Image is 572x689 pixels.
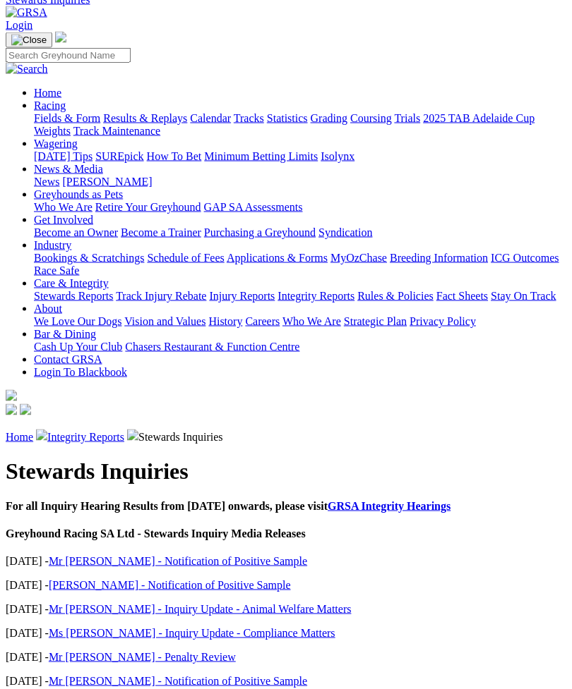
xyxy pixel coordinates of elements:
div: Racing [34,112,566,138]
button: Toggle navigation [6,32,52,48]
img: Close [11,35,47,46]
img: twitter.svg [20,404,31,415]
a: Bookings & Scratchings [34,252,144,264]
a: SUREpick [95,150,143,162]
a: Vision and Values [124,315,205,327]
a: Results & Replays [103,112,187,124]
img: chevron-right.svg [127,429,138,441]
a: Home [6,431,33,443]
a: Become a Trainer [121,226,201,238]
b: For all Inquiry Hearing Results from [DATE] onwards, please visit [6,500,451,512]
a: Care & Integrity [34,277,109,289]
div: About [34,315,566,328]
a: Track Maintenance [73,125,160,137]
a: Retire Your Greyhound [95,201,201,213]
a: News & Media [34,163,103,175]
div: Industry [34,252,566,277]
div: Bar & Dining [34,341,566,353]
img: Search [6,63,48,75]
a: MyOzChase [330,252,387,264]
a: Stay On Track [491,290,556,302]
a: Who We Are [34,201,93,213]
a: Fact Sheets [436,290,488,302]
a: [PERSON_NAME] - Notification of Positive Sample [49,579,291,591]
a: Fields & Form [34,112,100,124]
div: Care & Integrity [34,290,566,303]
a: Racing [34,99,66,111]
a: 2025 TAB Adelaide Cup [423,112,535,124]
a: Privacy Policy [410,315,476,327]
a: Who We Are [282,315,341,327]
p: [DATE] - [6,627,566,640]
img: chevron-right.svg [36,429,47,441]
a: Integrity Reports [47,431,124,443]
a: Minimum Betting Limits [204,150,318,162]
a: Applications & Forms [227,252,328,264]
a: Chasers Restaurant & Function Centre [125,341,299,353]
p: [DATE] - [6,579,566,592]
div: Wagering [34,150,566,163]
a: Become an Owner [34,226,118,238]
input: Search [6,48,131,63]
a: Mr [PERSON_NAME] - Penalty Review [49,651,236,663]
a: Rules & Policies [357,290,434,302]
a: Injury Reports [209,290,275,302]
a: Statistics [267,112,308,124]
a: Purchasing a Greyhound [204,226,316,238]
a: Race Safe [34,264,79,276]
a: Industry [34,239,71,251]
div: Get Involved [34,226,566,239]
a: News [34,176,59,188]
h1: Stewards Inquiries [6,458,566,484]
a: Tracks [234,112,264,124]
p: [DATE] - [6,651,566,664]
a: Bar & Dining [34,328,96,340]
div: Greyhounds as Pets [34,201,566,214]
img: facebook.svg [6,404,17,415]
a: ICG Outcomes [491,252,559,264]
a: About [34,303,62,315]
a: Careers [245,315,280,327]
a: Trials [394,112,420,124]
a: Mr [PERSON_NAME] - Inquiry Update - Animal Welfare Matters [49,603,352,615]
a: Cash Up Your Club [34,341,122,353]
a: Syndication [318,226,372,238]
img: logo-grsa-white.png [6,390,17,401]
a: We Love Our Dogs [34,315,121,327]
a: [DATE] Tips [34,150,93,162]
a: How To Bet [147,150,202,162]
a: Login [6,19,32,31]
a: Home [34,87,61,99]
a: Get Involved [34,214,93,226]
a: Ms [PERSON_NAME] - Inquiry Update - Compliance Matters [49,627,335,639]
a: Coursing [350,112,392,124]
a: Login To Blackbook [34,366,127,378]
a: Integrity Reports [278,290,354,302]
p: [DATE] - [6,603,566,616]
p: [DATE] - [6,675,566,688]
a: Grading [311,112,347,124]
a: Calendar [190,112,231,124]
a: Stewards Reports [34,290,113,302]
a: Mr [PERSON_NAME] - Notification of Positive Sample [49,675,307,687]
a: [PERSON_NAME] [62,176,152,188]
p: [DATE] - [6,555,566,568]
a: Mr [PERSON_NAME] - Notification of Positive Sample [49,555,307,567]
div: News & Media [34,176,566,188]
img: GRSA [6,6,47,19]
a: Wagering [34,138,78,150]
a: GRSA Integrity Hearings [328,500,451,512]
h4: Greyhound Racing SA Ltd - Stewards Inquiry Media Releases [6,528,566,540]
a: Strategic Plan [344,315,407,327]
a: Contact GRSA [34,353,102,365]
a: Breeding Information [390,252,488,264]
a: History [208,315,242,327]
a: Track Injury Rebate [116,290,206,302]
img: logo-grsa-white.png [55,32,66,43]
a: Isolynx [321,150,354,162]
p: Stewards Inquiries [6,429,566,444]
a: Weights [34,125,71,137]
a: Schedule of Fees [147,252,224,264]
a: Greyhounds as Pets [34,188,123,200]
a: GAP SA Assessments [204,201,303,213]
